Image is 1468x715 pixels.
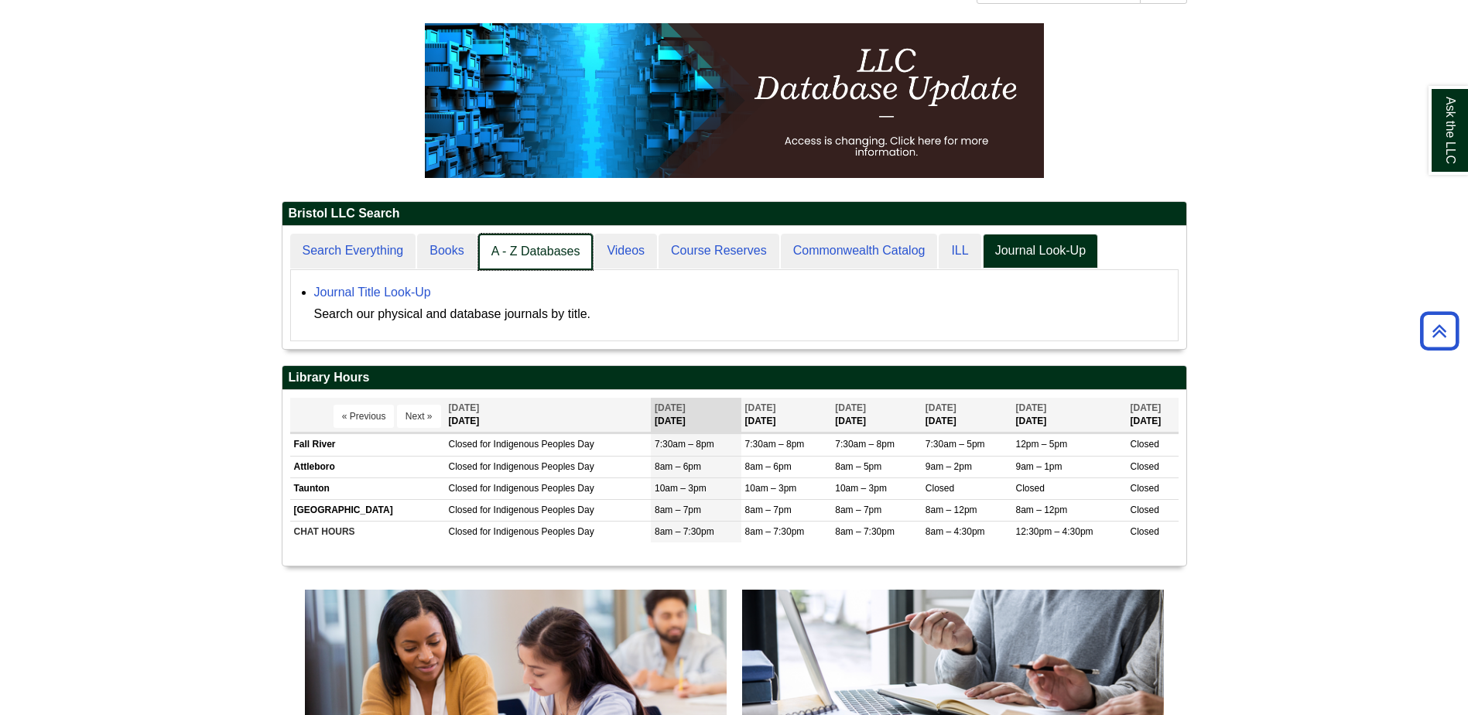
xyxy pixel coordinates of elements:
[939,234,980,269] a: ILL
[745,439,805,450] span: 7:30am – 8pm
[334,405,395,428] button: « Previous
[290,234,416,269] a: Search Everything
[745,483,797,494] span: 10am – 3pm
[290,456,445,477] td: Attleboro
[926,505,977,515] span: 8am – 12pm
[835,402,866,413] span: [DATE]
[1131,526,1159,537] span: Closed
[397,405,441,428] button: Next »
[655,461,701,472] span: 8am – 6pm
[781,234,938,269] a: Commonwealth Catalog
[445,398,651,433] th: [DATE]
[290,521,445,542] td: CHAT HOURS
[449,402,480,413] span: [DATE]
[745,505,792,515] span: 8am – 7pm
[659,234,779,269] a: Course Reserves
[480,483,594,494] span: for Indigenous Peoples Day
[1015,439,1067,450] span: 12pm – 5pm
[449,526,477,537] span: Closed
[926,526,985,537] span: 8am – 4:30pm
[1415,320,1464,341] a: Back to Top
[835,483,887,494] span: 10am – 3pm
[1127,398,1179,433] th: [DATE]
[1131,439,1159,450] span: Closed
[926,402,956,413] span: [DATE]
[478,234,594,270] a: A - Z Databases
[290,434,445,456] td: Fall River
[926,461,972,472] span: 9am – 2pm
[449,505,477,515] span: Closed
[594,234,657,269] a: Videos
[831,398,922,433] th: [DATE]
[425,23,1044,178] img: HTML tutorial
[449,483,477,494] span: Closed
[1015,461,1062,472] span: 9am – 1pm
[745,402,776,413] span: [DATE]
[745,461,792,472] span: 8am – 6pm
[835,439,895,450] span: 7:30am – 8pm
[655,505,701,515] span: 8am – 7pm
[480,526,594,537] span: for Indigenous Peoples Day
[655,439,714,450] span: 7:30am – 8pm
[1015,402,1046,413] span: [DATE]
[926,439,985,450] span: 7:30am – 5pm
[417,234,476,269] a: Books
[449,439,477,450] span: Closed
[282,366,1186,390] h2: Library Hours
[655,402,686,413] span: [DATE]
[745,526,805,537] span: 8am – 7:30pm
[835,526,895,537] span: 8am – 7:30pm
[1015,483,1044,494] span: Closed
[926,483,954,494] span: Closed
[651,398,741,433] th: [DATE]
[282,202,1186,226] h2: Bristol LLC Search
[480,505,594,515] span: for Indigenous Peoples Day
[655,483,707,494] span: 10am – 3pm
[480,461,594,472] span: for Indigenous Peoples Day
[1015,526,1093,537] span: 12:30pm – 4:30pm
[835,461,881,472] span: 8am – 5pm
[314,286,431,299] a: Journal Title Look-Up
[480,439,594,450] span: for Indigenous Peoples Day
[922,398,1012,433] th: [DATE]
[290,477,445,499] td: Taunton
[1011,398,1126,433] th: [DATE]
[1015,505,1067,515] span: 8am – 12pm
[835,505,881,515] span: 8am – 7pm
[1131,461,1159,472] span: Closed
[655,526,714,537] span: 8am – 7:30pm
[1131,505,1159,515] span: Closed
[1131,402,1162,413] span: [DATE]
[449,461,477,472] span: Closed
[290,499,445,521] td: [GEOGRAPHIC_DATA]
[983,234,1098,269] a: Journal Look-Up
[1131,483,1159,494] span: Closed
[741,398,832,433] th: [DATE]
[314,303,1170,325] div: Search our physical and database journals by title.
